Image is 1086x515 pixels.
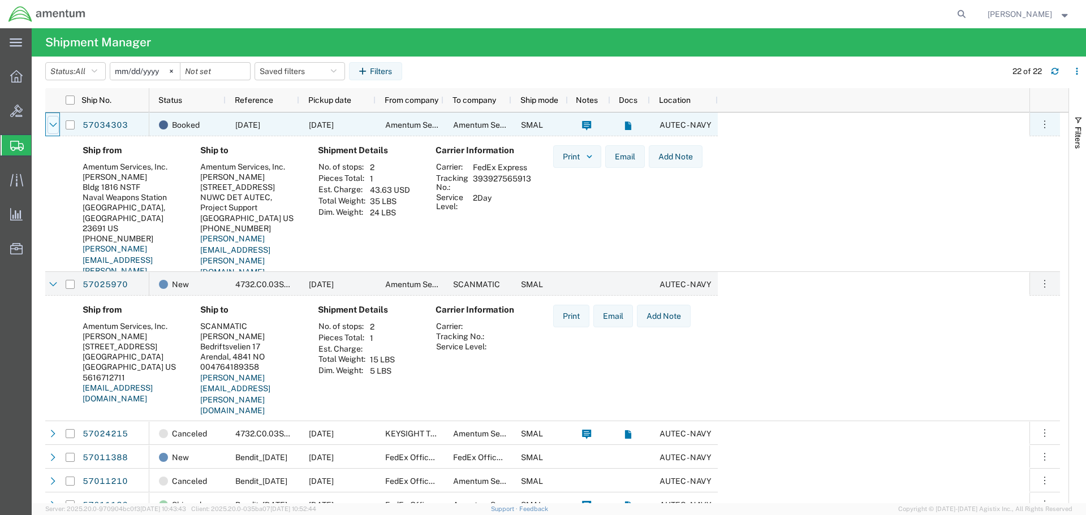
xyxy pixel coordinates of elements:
div: [PERSON_NAME] [200,331,300,341]
button: Print [553,305,589,327]
a: 57024215 [82,425,128,443]
span: Client: 2025.20.0-035ba07 [191,505,316,512]
div: [PHONE_NUMBER] [83,233,182,244]
a: [PERSON_NAME][EMAIL_ADDRESS][PERSON_NAME][DOMAIN_NAME] [200,234,270,276]
div: [STREET_ADDRESS] [200,182,300,192]
td: 5 LBS [366,365,399,376]
span: FedEx Office Print & Ship Center [385,477,503,486]
td: 35 LBS [366,196,414,207]
span: Ship No. [81,96,111,105]
a: Support [491,505,519,512]
span: Notes [576,96,598,105]
span: Amentum Services, Inc. [453,429,538,438]
span: SMAL [521,280,543,289]
button: Email [605,145,645,168]
a: 57034303 [82,116,128,135]
span: 10/06/2025 [309,120,334,129]
span: Bendit_10-03-2025 [235,477,287,486]
th: Est. Charge: [318,184,366,196]
span: Bendit_10-3-2025 [235,500,287,509]
h4: Shipment Manager [45,28,151,57]
span: FedEx Office Print & Ship Center [453,453,571,462]
button: Print [553,145,601,168]
a: [PERSON_NAME][EMAIL_ADDRESS][PERSON_NAME][DOMAIN_NAME] [200,373,270,416]
span: 4732.C0.03SL.14090100.880E0110 [235,280,367,289]
button: Filters [349,62,402,80]
td: 2 [366,321,399,332]
span: FedEx Office Print & Ship Center [385,453,503,462]
span: Copyright © [DATE]-[DATE] Agistix Inc., All Rights Reserved [898,504,1072,514]
span: 10/06/2025 [309,280,334,289]
div: Amentum Services, Inc. [83,162,182,172]
h4: Shipment Details [318,305,417,315]
span: All [75,67,85,76]
div: Bldg 1816 NSTF [83,182,182,192]
div: [PHONE_NUMBER] [200,223,300,233]
span: SMAL [521,429,543,438]
td: 43.63 USD [366,184,414,196]
span: Amentum Services, Inc. [453,477,538,486]
th: Service Level: [436,341,487,352]
td: 393927565913 [469,173,535,192]
span: [DATE] 10:43:43 [140,505,186,512]
span: Bendit_9-26-2025 [235,453,287,462]
div: [PERSON_NAME] [200,172,300,182]
button: Email [593,305,633,327]
span: AUTEC - NAVY [660,453,712,462]
span: From company [385,96,438,105]
span: Ship mode [520,96,558,105]
button: Saved filters [255,62,345,80]
span: AUTEC - NAVY [660,477,712,486]
td: 15 LBS [366,354,399,365]
div: [GEOGRAPHIC_DATA], [GEOGRAPHIC_DATA] 23691 US [83,202,182,233]
h4: Ship from [83,145,182,155]
span: SMAL [521,120,543,129]
span: SCANMATIC [453,280,500,289]
img: logo [8,6,86,23]
button: Add Note [637,305,691,327]
div: Naval Weapons Station [83,192,182,202]
th: Tracking No.: [436,173,469,192]
span: Canceled [172,469,207,493]
th: No. of stops: [318,321,366,332]
div: [PERSON_NAME] [83,331,182,341]
span: FedEx Office Print & Ship Center [385,500,503,509]
span: 10/03/2025 [309,477,334,486]
button: Add Note [649,145,703,168]
div: 004764189358 [200,362,300,372]
span: 4732.C0.03SL.14090100.880E0110 [235,429,367,438]
th: Dim. Weight: [318,207,366,218]
span: To company [453,96,496,105]
span: Booked [172,113,200,137]
span: Amentum Services, Inc. [385,120,470,129]
span: Pickup date [308,96,351,105]
span: Status [158,96,182,105]
td: 2Day [469,192,535,211]
div: [GEOGRAPHIC_DATA] US [200,213,300,223]
span: AUTEC - NAVY [660,280,712,289]
span: Amentum Services, Inc. [453,120,538,129]
a: 57025970 [82,276,128,294]
span: Amentum Services, Inc. [453,500,538,509]
span: Docs [619,96,637,105]
span: New [172,445,189,469]
div: 5616712711 [83,373,182,383]
th: No. of stops: [318,162,366,173]
div: [STREET_ADDRESS] [83,341,182,352]
td: 24 LBS [366,207,414,218]
span: AUTEC - NAVY [660,120,712,129]
span: SMAL [521,477,543,486]
th: Total Weight: [318,196,366,207]
th: Total Weight: [318,354,366,365]
th: Est. Charge: [318,344,366,354]
div: NUWC DET AUTEC, Project Support [200,192,300,213]
div: [GEOGRAPHIC_DATA] US [83,362,182,372]
th: Service Level: [436,192,469,211]
h4: Carrier Information [436,145,526,155]
span: KEYSIGHT TECHNOLOGIES [385,429,488,438]
a: Feedback [519,505,548,512]
span: AUTEC - NAVY [660,500,712,509]
th: Pieces Total: [318,332,366,344]
button: Status:All [45,62,106,80]
div: [PERSON_NAME] [83,172,182,182]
